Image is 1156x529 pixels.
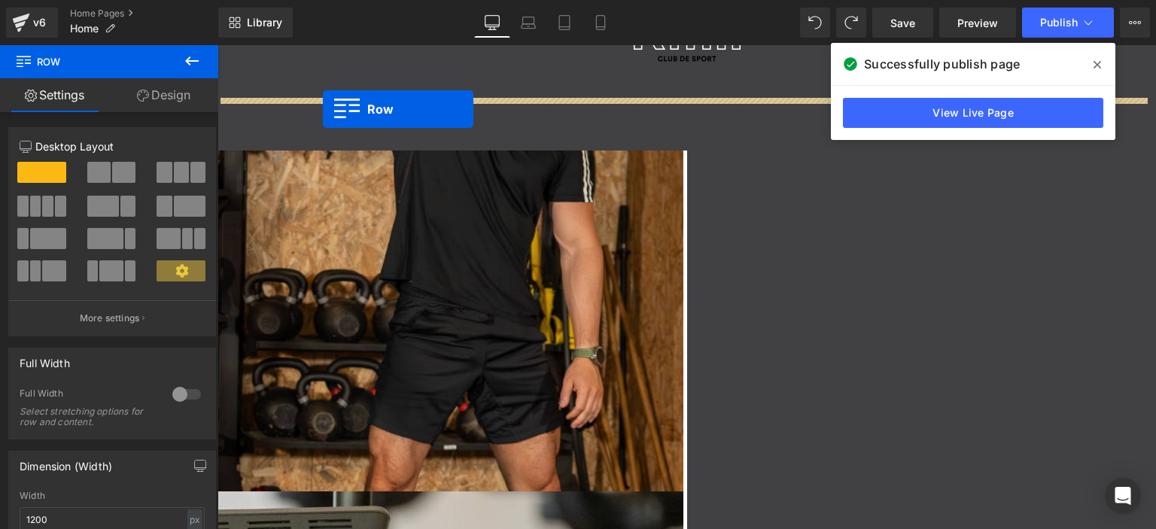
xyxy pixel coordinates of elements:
div: Width [20,491,205,501]
span: Preview [957,15,998,31]
button: Publish [1022,8,1114,38]
button: Undo [800,8,830,38]
span: Row [15,45,166,78]
button: More settings [9,300,215,336]
span: Library [247,16,282,29]
p: Desktop Layout [20,138,205,154]
div: Open Intercom Messenger [1105,478,1141,514]
div: v6 [30,13,49,32]
a: Desktop [474,8,510,38]
a: View Live Page [843,98,1103,128]
div: Dimension (Width) [20,451,112,473]
p: More settings [80,312,140,325]
a: Preview [939,8,1016,38]
a: Design [109,78,218,112]
a: Tablet [546,8,583,38]
span: Publish [1040,17,1078,29]
div: Select stretching options for row and content. [20,406,155,427]
button: Redo [836,8,866,38]
span: Home [70,23,99,35]
a: v6 [6,8,58,38]
a: New Library [218,8,293,38]
button: More [1120,8,1150,38]
span: Save [890,15,915,31]
a: Home Pages [70,8,218,20]
span: Successfully publish page [864,55,1020,73]
div: Full Width [20,348,70,369]
div: Full Width [20,388,157,403]
a: Mobile [583,8,619,38]
a: Laptop [510,8,546,38]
